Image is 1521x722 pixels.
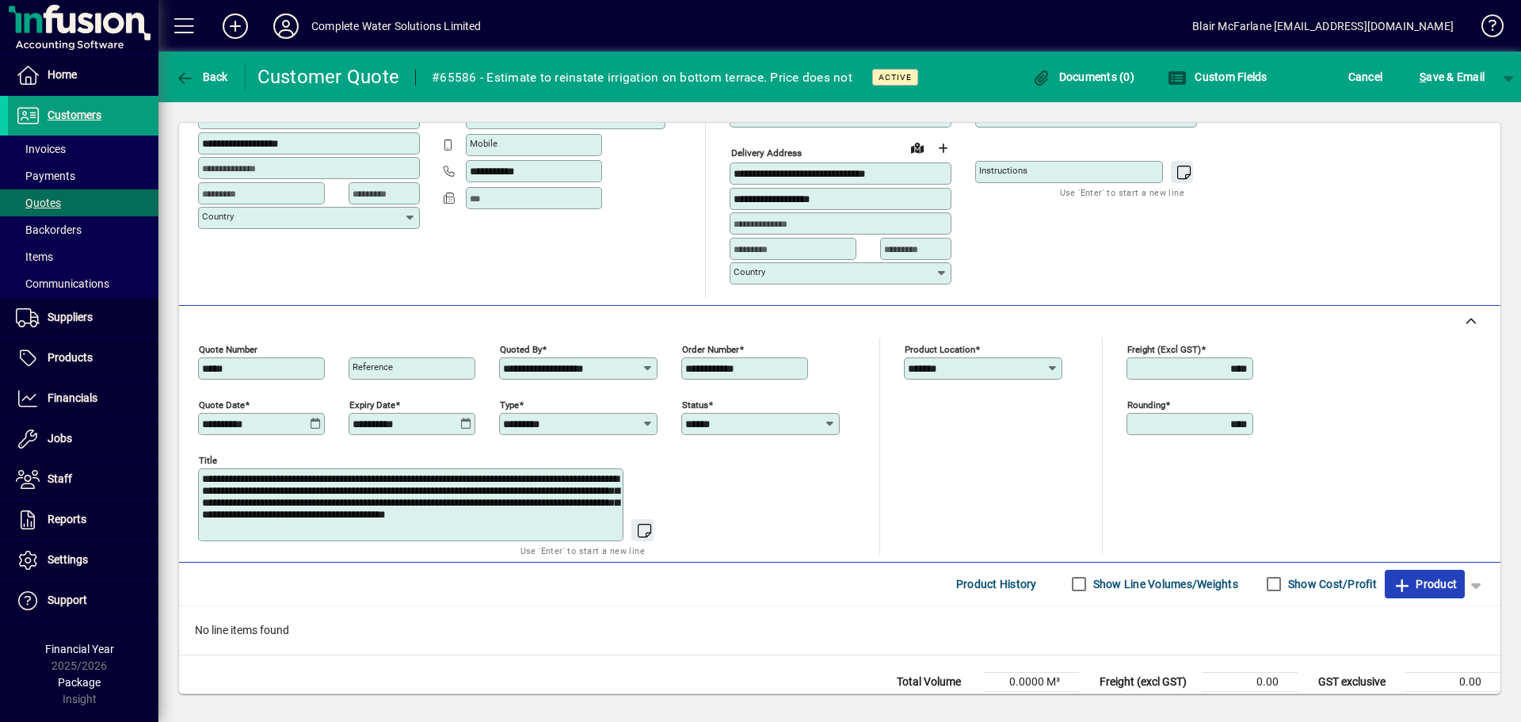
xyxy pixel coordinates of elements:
[500,399,519,410] mat-label: Type
[1192,13,1454,39] div: Blair McFarlane [EMAIL_ADDRESS][DOMAIN_NAME]
[432,65,852,90] div: #65586 - Estimate to reinstate irrigation on bottom terrace. Price does not
[353,361,393,372] mat-label: Reference
[8,189,158,216] a: Quotes
[48,472,72,485] span: Staff
[16,250,53,263] span: Items
[984,672,1079,691] td: 0.0000 M³
[158,63,246,91] app-page-header-button: Back
[175,71,228,83] span: Back
[16,223,82,236] span: Backorders
[48,109,101,121] span: Customers
[984,691,1079,710] td: 0.0000 Kg
[1164,63,1271,91] button: Custom Fields
[1027,63,1138,91] button: Documents (0)
[8,581,158,621] a: Support
[1348,64,1383,90] span: Cancel
[48,513,86,525] span: Reports
[1405,691,1500,710] td: 0.00
[500,343,542,354] mat-label: Quoted by
[1385,570,1465,598] button: Product
[1310,672,1405,691] td: GST exclusive
[349,399,395,410] mat-label: Expiry date
[1470,3,1501,55] a: Knowledge Base
[950,570,1043,598] button: Product History
[199,343,257,354] mat-label: Quote number
[1127,399,1165,410] mat-label: Rounding
[8,243,158,270] a: Items
[202,211,234,222] mat-label: Country
[1420,71,1426,83] span: S
[261,12,311,40] button: Profile
[956,571,1037,597] span: Product History
[16,197,61,209] span: Quotes
[1344,63,1387,91] button: Cancel
[48,432,72,445] span: Jobs
[1031,71,1134,83] span: Documents (0)
[682,343,739,354] mat-label: Order number
[930,136,955,161] button: Choose address
[257,64,400,90] div: Customer Quote
[16,143,66,155] span: Invoices
[8,136,158,162] a: Invoices
[520,541,645,560] mat-hint: Use 'Enter' to start a new line
[1285,576,1377,592] label: Show Cost/Profit
[8,541,158,580] a: Settings
[1405,672,1500,691] td: 0.00
[1127,343,1201,354] mat-label: Freight (excl GST)
[8,55,158,95] a: Home
[58,676,101,689] span: Package
[8,460,158,499] a: Staff
[48,553,88,566] span: Settings
[905,135,930,160] a: View on map
[48,311,93,323] span: Suppliers
[8,500,158,540] a: Reports
[682,399,708,410] mat-label: Status
[311,13,482,39] div: Complete Water Solutions Limited
[16,277,109,290] span: Communications
[199,454,217,465] mat-label: Title
[8,270,158,297] a: Communications
[879,72,912,82] span: Active
[8,162,158,189] a: Payments
[48,351,93,364] span: Products
[8,298,158,338] a: Suppliers
[8,338,158,378] a: Products
[16,170,75,182] span: Payments
[171,63,232,91] button: Back
[1420,64,1485,90] span: ave & Email
[210,12,261,40] button: Add
[1203,672,1298,691] td: 0.00
[45,643,114,655] span: Financial Year
[1090,576,1238,592] label: Show Line Volumes/Weights
[889,672,984,691] td: Total Volume
[48,68,77,81] span: Home
[734,266,765,277] mat-label: Country
[199,399,245,410] mat-label: Quote date
[8,419,158,459] a: Jobs
[1203,691,1298,710] td: 0.00
[48,594,87,606] span: Support
[1092,691,1203,710] td: Rounding
[1060,183,1184,201] mat-hint: Use 'Enter' to start a new line
[48,392,97,404] span: Financials
[179,606,1500,655] div: No line items found
[1092,672,1203,691] td: Freight (excl GST)
[8,216,158,243] a: Backorders
[1310,691,1405,710] td: GST
[1412,63,1492,91] button: Save & Email
[905,343,975,354] mat-label: Product location
[979,165,1027,176] mat-label: Instructions
[8,379,158,418] a: Financials
[470,138,497,149] mat-label: Mobile
[1168,71,1267,83] span: Custom Fields
[889,691,984,710] td: Total Weight
[1393,571,1457,597] span: Product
